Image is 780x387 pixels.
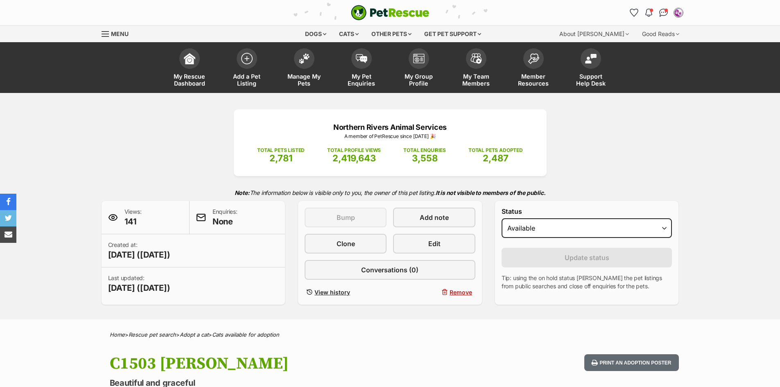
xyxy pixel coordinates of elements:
[111,30,129,37] span: Menu
[450,288,472,296] span: Remove
[361,265,418,275] span: Conversations (0)
[305,234,387,253] a: Clone
[298,53,310,64] img: manage-my-pets-icon-02211641906a0b7f246fdf0571729dbe1e7629f14944591b6c1af311fb30b64b.svg
[110,354,456,373] h1: C1503 [PERSON_NAME]
[642,6,656,19] button: Notifications
[565,253,609,263] span: Update status
[413,54,425,63] img: group-profile-icon-3fa3cf56718a62981997c0bc7e787c4b2cf8bcc04b72c1350f741eb67cf2f40e.svg
[351,5,430,20] img: logo-cat-932fe2b9b8326f06289b0f2fb663e598f794de774fb13d1741a6617ecf9a85b4.svg
[241,53,253,64] img: add-pet-listing-icon-0afa8454b4691262ce3f59096e99ab1cd57d4a30225e0717b998d2c9b9846f56.svg
[102,184,679,201] p: The information below is visible only to you, the owner of this pet listing.
[286,73,323,87] span: Manage My Pets
[351,5,430,20] a: PetRescue
[343,73,380,87] span: My Pet Enquiries
[213,216,237,227] span: None
[235,189,250,196] strong: Note:
[470,53,482,64] img: team-members-icon-5396bd8760b3fe7c0b43da4ab00e1e3bb1a5d9ba89233759b79545d2d3fc5d0d.svg
[108,249,170,260] span: [DATE] ([DATE])
[412,153,438,163] span: 3,558
[327,147,381,154] p: TOTAL PROFILE VIEWS
[403,147,445,154] p: TOTAL ENQUIRIES
[420,213,449,222] span: Add note
[400,73,437,87] span: My Group Profile
[393,286,475,298] button: Remove
[108,241,170,260] p: Created at:
[468,147,523,154] p: TOTAL PETS ADOPTED
[636,26,685,42] div: Good Reads
[305,208,387,227] button: Bump
[299,26,332,42] div: Dogs
[393,208,475,227] a: Add note
[483,153,509,163] span: 2,487
[333,44,390,93] a: My Pet Enquiries
[110,331,125,338] a: Home
[257,147,305,154] p: TOTAL PETS LISTED
[246,122,534,133] p: Northern Rivers Animal Services
[180,331,208,338] a: Adopt a cat
[502,248,672,267] button: Update status
[448,44,505,93] a: My Team Members
[515,73,552,87] span: Member Resources
[246,133,534,140] p: A member of PetRescue since [DATE] 🎉
[161,44,218,93] a: My Rescue Dashboard
[505,44,562,93] a: Member Resources
[305,286,387,298] a: View history
[108,274,170,294] p: Last updated:
[458,73,495,87] span: My Team Members
[390,44,448,93] a: My Group Profile
[124,208,142,227] p: Views:
[528,53,539,64] img: member-resources-icon-8e73f808a243e03378d46382f2149f9095a855e16c252ad45f914b54edf8863c.svg
[428,239,441,249] span: Edit
[124,216,142,227] span: 141
[562,44,619,93] a: Support Help Desk
[129,331,176,338] a: Rescue pet search
[674,9,683,17] img: Northern Rivers Animal Services Inc profile pic
[212,331,279,338] a: Cats available for adoption
[276,44,333,93] a: Manage My Pets
[314,288,350,296] span: View history
[554,26,635,42] div: About [PERSON_NAME]
[332,153,376,163] span: 2,419,643
[356,54,367,63] img: pet-enquiries-icon-7e3ad2cf08bfb03b45e93fb7055b45f3efa6380592205ae92323e6603595dc1f.svg
[418,26,487,42] div: Get pet support
[628,6,641,19] a: Favourites
[393,234,475,253] a: Edit
[333,26,364,42] div: Cats
[228,73,265,87] span: Add a Pet Listing
[502,274,672,290] p: Tip: using the on hold status [PERSON_NAME] the pet listings from public searches and close off e...
[436,189,546,196] strong: It is not visible to members of the public.
[218,44,276,93] a: Add a Pet Listing
[659,9,668,17] img: chat-41dd97257d64d25036548639549fe6c8038ab92f7586957e7f3b1b290dea8141.svg
[584,354,678,371] button: Print an adoption poster
[572,73,609,87] span: Support Help Desk
[672,6,685,19] button: My account
[645,9,652,17] img: notifications-46538b983faf8c2785f20acdc204bb7945ddae34d4c08c2a6579f10ce5e182be.svg
[269,153,292,163] span: 2,781
[171,73,208,87] span: My Rescue Dashboard
[337,239,355,249] span: Clone
[102,26,134,41] a: Menu
[585,54,597,63] img: help-desk-icon-fdf02630f3aa405de69fd3d07c3f3aa587a6932b1a1747fa1d2bba05be0121f9.svg
[337,213,355,222] span: Bump
[305,260,475,280] a: Conversations (0)
[366,26,417,42] div: Other pets
[502,208,672,215] label: Status
[108,282,170,294] span: [DATE] ([DATE])
[213,208,237,227] p: Enquiries:
[628,6,685,19] ul: Account quick links
[89,332,691,338] div: > > >
[184,53,195,64] img: dashboard-icon-eb2f2d2d3e046f16d808141f083e7271f6b2e854fb5c12c21221c1fb7104beca.svg
[657,6,670,19] a: Conversations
